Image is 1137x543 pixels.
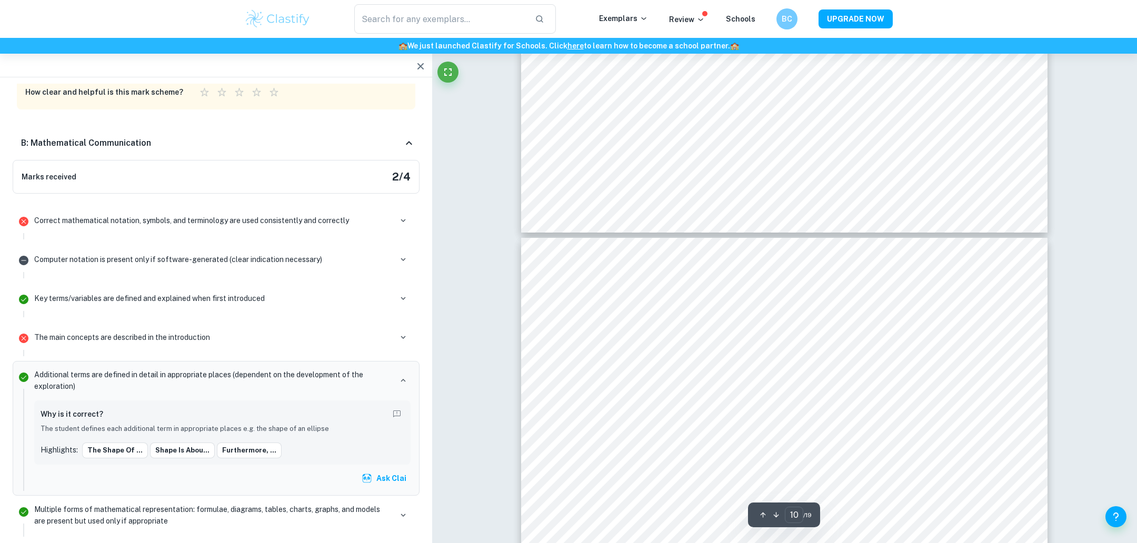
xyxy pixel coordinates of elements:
[82,443,148,458] button: The shape of ...
[669,14,705,25] p: Review
[354,4,526,34] input: Search for any exemplars...
[17,293,30,306] svg: Correct
[41,408,103,420] h6: Why is it correct?
[599,13,648,24] p: Exemplars
[17,371,30,384] svg: Correct
[34,369,392,392] p: Additional terms are defined in detail in appropriate places (dependent on the development of the...
[2,40,1135,52] h6: We just launched Clastify for Schools. Click to learn how to become a school partner.
[730,42,739,50] span: 🏫
[25,86,183,98] h6: How clear and helpful is this mark scheme?
[1105,506,1126,527] button: Help and Feedback
[22,171,76,183] h6: Marks received
[17,506,30,518] svg: Correct
[17,215,30,228] svg: Incorrect
[34,293,265,304] p: Key terms/variables are defined and explained when first introduced
[819,9,893,28] button: UPGRADE NOW
[244,8,311,29] img: Clastify logo
[41,424,404,434] p: The student defines each additional term in appropriate places e.g. the shape of an ellipse
[392,169,411,185] h5: 2 / 4
[13,126,420,160] div: B: Mathematical Communication
[803,510,812,520] span: / 19
[34,504,392,527] p: Multiple forms of mathematical representation: formulae, diagrams, tables, charts, graphs, and mo...
[567,42,584,50] a: here
[360,469,411,488] button: Ask Clai
[776,8,797,29] button: BC
[398,42,407,50] span: 🏫
[34,254,322,265] p: Computer notation is present only if software-generated (clear indication necessary)
[41,444,78,456] p: Highlights:
[781,13,793,25] h6: BC
[390,407,404,421] button: Report mistake/confusion
[17,254,30,267] svg: Not relevant
[34,215,349,226] p: Correct mathematical notation, symbols, and terminology are used consistently and correctly
[21,137,151,149] h6: B: Mathematical Communication
[34,331,210,343] p: The main concepts are described in the introduction
[217,443,282,458] button: Furthermore, ...
[437,62,458,83] button: Fullscreen
[362,473,372,484] img: clai.svg
[17,332,30,345] svg: Incorrect
[150,443,215,458] button: shape is abou...
[726,15,755,23] a: Schools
